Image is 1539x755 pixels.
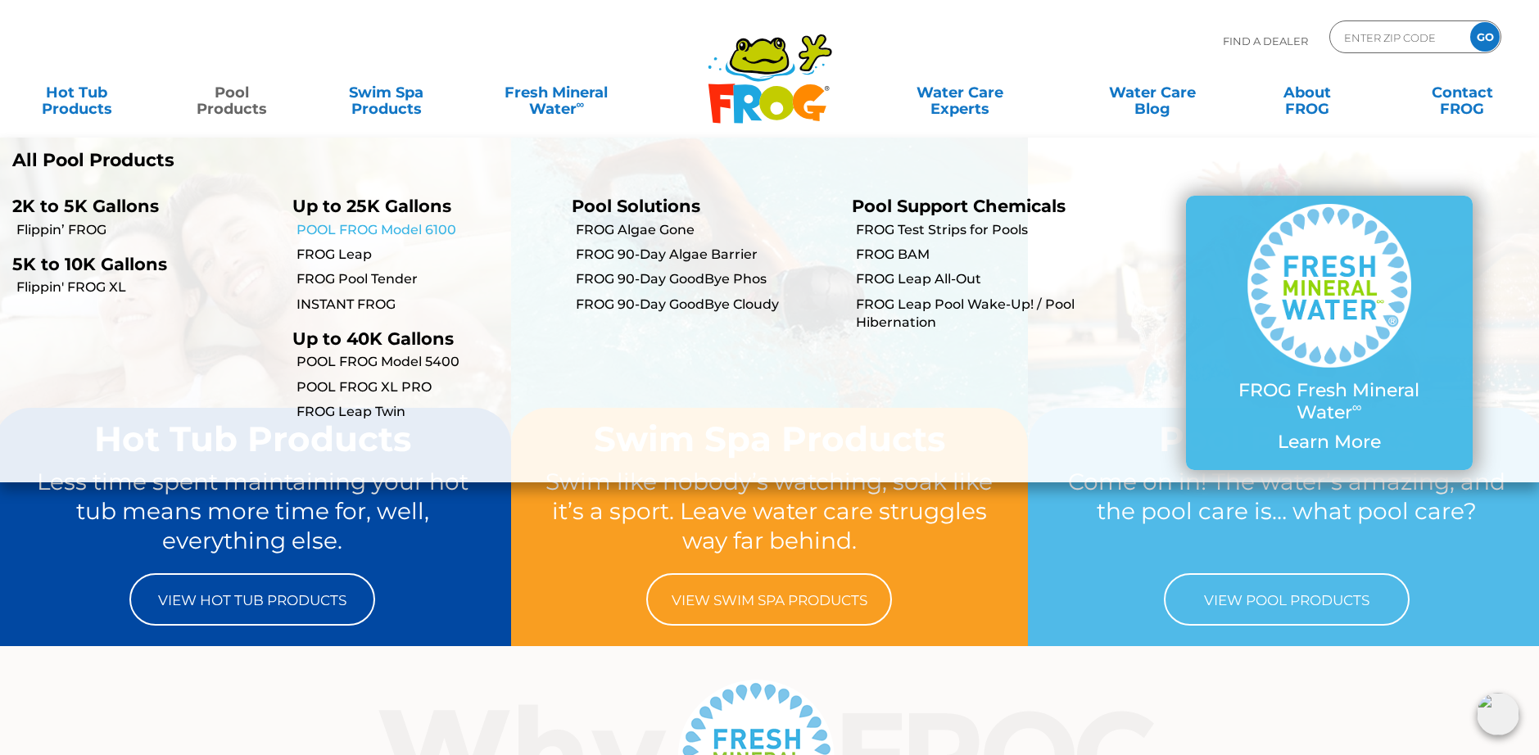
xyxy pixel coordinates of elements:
[1342,25,1453,49] input: Zip Code Form
[1093,76,1213,109] a: Water CareBlog
[16,278,280,296] a: Flippin' FROG XL
[296,353,560,371] a: POOL FROG Model 5400
[292,196,548,216] p: Up to 25K Gallons
[576,221,840,239] a: FROG Algae Gone
[646,573,892,626] a: View Swim Spa Products
[292,328,548,349] p: Up to 40K Gallons
[856,221,1120,239] a: FROG Test Strips for Pools
[1219,380,1440,423] p: FROG Fresh Mineral Water
[1402,76,1523,109] a: ContactFROG
[576,270,840,288] a: FROG 90-Day GoodBye Phos
[862,76,1057,109] a: Water CareExperts
[12,254,268,274] p: 5K to 10K Gallons
[576,246,840,264] a: FROG 90-Day Algae Barrier
[856,270,1120,288] a: FROG Leap All-Out
[296,378,560,396] a: POOL FROG XL PRO
[1477,693,1519,735] img: openIcon
[296,270,560,288] a: FROG Pool Tender
[481,76,631,109] a: Fresh MineralWater∞
[1219,432,1440,453] p: Learn More
[171,76,292,109] a: PoolProducts
[25,467,480,557] p: Less time spent maintaining your hot tub means more time for, well, everything else.
[856,246,1120,264] a: FROG BAM
[16,76,137,109] a: Hot TubProducts
[1470,22,1500,52] input: GO
[296,403,560,421] a: FROG Leap Twin
[572,196,700,216] a: Pool Solutions
[1164,573,1410,626] a: View Pool Products
[576,296,840,314] a: FROG 90-Day GoodBye Cloudy
[852,196,1107,216] p: Pool Support Chemicals
[542,467,997,557] p: Swim like nobody’s watching, soak like it’s a sport. Leave water care struggles way far behind.
[16,221,280,239] a: Flippin’ FROG
[129,573,375,626] a: View Hot Tub Products
[856,296,1120,332] a: FROG Leap Pool Wake-Up! / Pool Hibernation
[1352,399,1362,415] sup: ∞
[296,296,560,314] a: INSTANT FROG
[296,221,560,239] a: POOL FROG Model 6100
[326,76,446,109] a: Swim SpaProducts
[296,246,560,264] a: FROG Leap
[12,150,758,171] a: All Pool Products
[1247,76,1368,109] a: AboutFROG
[12,196,268,216] p: 2K to 5K Gallons
[1059,467,1514,557] p: Come on in! The water’s amazing, and the pool care is… what pool care?
[577,97,585,111] sup: ∞
[1219,204,1440,461] a: FROG Fresh Mineral Water∞ Learn More
[1223,20,1308,61] p: Find A Dealer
